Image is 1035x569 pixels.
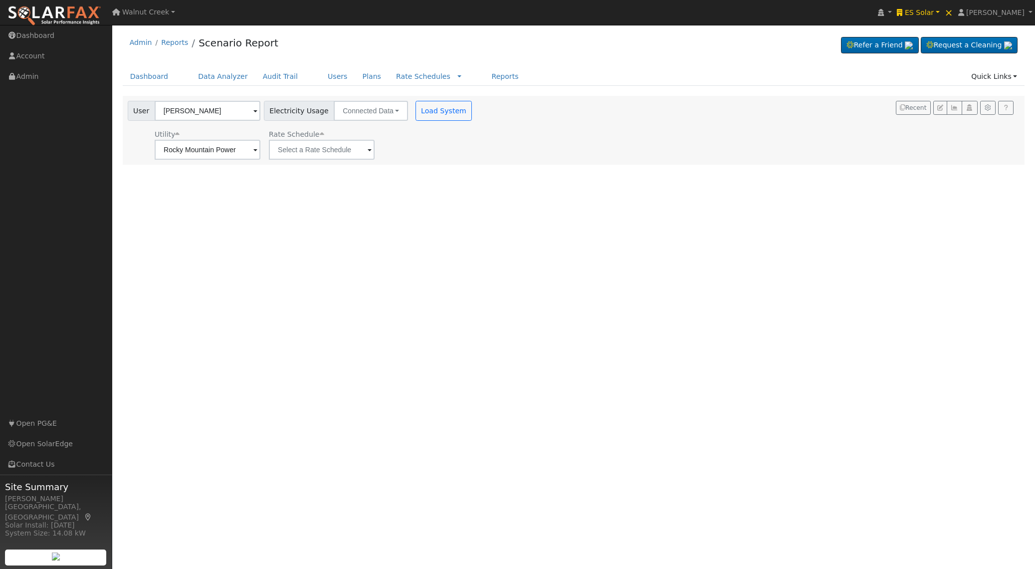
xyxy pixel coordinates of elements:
[415,101,472,121] button: Load System
[966,8,1025,16] span: [PERSON_NAME]
[161,38,188,46] a: Reports
[199,37,278,49] a: Scenario Report
[947,101,962,115] button: Multi-Series Graph
[841,37,919,54] a: Refer a Friend
[5,494,107,504] div: [PERSON_NAME]
[84,513,93,521] a: Map
[5,528,107,539] div: System Size: 14.08 kW
[130,38,152,46] a: Admin
[5,502,107,523] div: [GEOGRAPHIC_DATA], [GEOGRAPHIC_DATA]
[998,101,1014,115] a: Help Link
[269,140,375,160] input: Select a Rate Schedule
[5,520,107,531] div: Solar Install: [DATE]
[896,101,931,115] button: Recent
[921,37,1018,54] a: Request a Cleaning
[334,101,408,121] button: Connected Data
[122,8,169,16] span: Walnut Creek
[980,101,996,115] button: Settings
[320,67,355,86] a: Users
[52,553,60,561] img: retrieve
[255,67,305,86] a: Audit Trail
[7,5,101,26] img: SolarFax
[964,67,1025,86] a: Quick Links
[155,101,260,121] input: Select a User
[155,129,260,140] div: Utility
[269,130,324,138] span: Alias: None
[945,6,953,18] span: ×
[484,67,526,86] a: Reports
[933,101,947,115] button: Edit User
[962,101,977,115] button: Login As
[396,72,450,80] a: Rate Schedules
[191,67,255,86] a: Data Analyzer
[905,8,934,16] span: ES Solar
[355,67,389,86] a: Plans
[1004,41,1012,49] img: retrieve
[155,140,260,160] input: Select a Utility
[264,101,334,121] span: Electricity Usage
[128,101,155,121] span: User
[905,41,913,49] img: retrieve
[123,67,176,86] a: Dashboard
[5,480,107,494] span: Site Summary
